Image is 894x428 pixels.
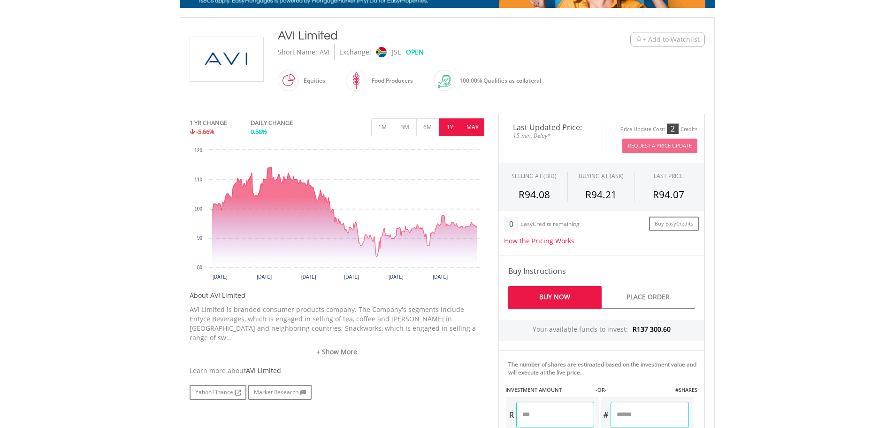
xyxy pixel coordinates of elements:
span: BUYING AT (ASK) [579,172,624,180]
button: 1M [371,118,394,136]
a: + Show More [190,347,484,357]
div: LAST PRICE [654,172,683,180]
div: Exchange: [339,44,371,60]
a: Buy EasyCredits [649,217,699,231]
label: #SHARES [675,386,697,394]
div: Learn more about [190,366,484,375]
text: 110 [194,177,202,182]
span: R94.08 [519,188,550,201]
div: Price Update Cost: [620,126,665,133]
div: The number of shares are estimated based on the investment value and will execute at the live price. [508,360,701,376]
div: JSE [392,44,401,60]
button: Watchlist + Add to Watchlist [630,32,705,47]
img: collateral-qualifying-green.svg [438,75,451,88]
div: Your available funds to invest: [499,320,704,341]
label: INVESTMENT AMOUNT [505,386,562,394]
text: 100 [194,206,202,211]
p: AVI Limited is branded consumer products company. The Company's segments include Entyce Beverages... [190,305,484,342]
a: Buy Now [508,286,602,309]
div: OPEN [406,44,424,60]
span: -5.66% [196,127,214,136]
text: 120 [194,148,202,153]
text: [DATE] [212,274,227,280]
h4: Buy Instructions [508,265,695,277]
h5: About AVI Limited [190,291,484,300]
button: 1Y [439,118,462,136]
a: Place Order [602,286,695,309]
label: -OR- [596,386,607,394]
div: Chart. Highcharts interactive chart. [190,145,484,286]
div: R [506,402,516,428]
div: DAILY CHANGE [251,118,324,127]
div: Food Producers [367,70,413,92]
div: AVI [320,44,329,60]
text: 80 [197,265,202,270]
button: 6M [416,118,439,136]
span: R94.21 [585,188,617,201]
div: EasyCredits remaining [520,221,580,229]
button: 3M [394,118,417,136]
a: Market Research [248,385,312,400]
span: 0.58% [251,127,267,136]
a: How the Pricing Works [504,236,574,245]
div: # [601,402,611,428]
img: jse.png [376,47,386,57]
div: Short Name: [278,44,317,60]
span: AVI Limited [246,366,281,375]
div: Equities [299,70,325,92]
img: Watchlist [635,36,642,43]
text: [DATE] [257,274,272,280]
text: [DATE] [433,274,448,280]
span: 15-min. Delay* [506,131,595,140]
div: AVI Limited [278,27,573,44]
span: R94.07 [653,188,684,201]
text: [DATE] [344,274,359,280]
div: Credits [680,126,697,133]
text: [DATE] [389,274,404,280]
img: EQU.ZA.AVI.png [191,37,262,81]
text: [DATE] [301,274,316,280]
a: Yahoo Finance [190,385,246,400]
text: 90 [197,235,202,241]
span: + Add to Watchlist [642,35,700,44]
div: SELLING AT (BID) [512,172,557,180]
div: 1 YR CHANGE [190,118,227,127]
div: 0 [504,217,519,232]
button: MAX [461,118,484,136]
span: 100.00% Qualifies as collateral [459,77,541,85]
div: 2 [667,124,679,134]
svg: Interactive chart [190,145,484,286]
button: Request A Price Update [622,139,697,153]
span: R137 300.60 [633,325,671,334]
span: Last Updated Price: [506,124,595,131]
